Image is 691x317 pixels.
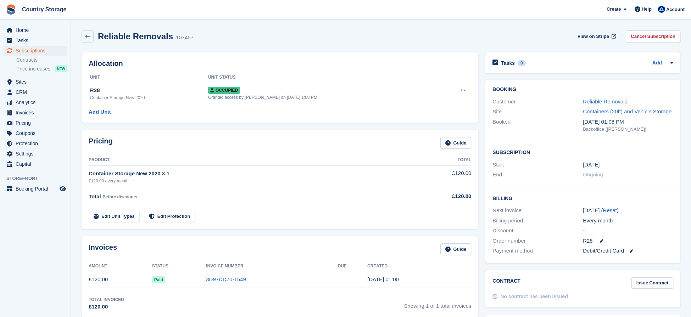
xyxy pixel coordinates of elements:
span: Pricing [16,118,58,128]
a: menu [4,97,67,107]
a: menu [4,108,67,118]
h2: Reliable Removals [98,32,173,41]
span: Protection [16,138,58,148]
div: Backoffice ([PERSON_NAME]) [583,126,673,133]
span: Total [89,193,101,199]
span: Capital [16,159,58,169]
span: Storefront [6,175,71,182]
span: Analytics [16,97,58,107]
div: [DATE] 01:08 PM [583,118,673,126]
div: Booked [492,118,583,133]
a: Price increases NEW [16,65,67,73]
span: Booking Portal [16,184,58,194]
th: Created [367,261,471,272]
span: Home [16,25,58,35]
div: [DATE] ( ) [583,206,673,215]
h2: Booking [492,87,673,92]
span: Settings [16,149,58,159]
div: Debit/Credit Card [583,247,673,255]
span: Price increases [16,66,50,72]
th: Unit Status [208,72,440,83]
time: 2025-09-13 00:00:00 UTC [583,161,600,169]
a: Add Unit [89,108,111,116]
th: Unit [89,72,208,83]
a: Cancel Subscription [626,30,680,42]
time: 2025-09-13 00:00:32 UTC [367,276,399,282]
a: Add [652,59,662,67]
div: - [583,227,673,235]
span: Subscriptions [16,46,58,56]
span: Help [642,6,652,13]
a: menu [4,128,67,138]
td: £120.00 [413,165,471,188]
a: Preview store [58,185,67,193]
img: stora-icon-8386f47178a22dfd0bd8f6a31ec36ba5ce8667c1dd55bd0f319d3a0aa187defe.svg [6,4,16,15]
div: Payment method [492,247,583,255]
a: Edit Unit Types [89,211,140,222]
span: Paid [152,276,165,283]
div: Next invoice [492,206,583,215]
th: Amount [89,261,152,272]
span: Before discounts [102,194,137,199]
a: menu [4,118,67,128]
a: Contracts [16,57,67,63]
div: Billing period [492,217,583,225]
span: Coupons [16,128,58,138]
a: menu [4,184,67,194]
a: Issue Contract [631,277,673,289]
a: 3D97DD70-1549 [206,276,246,282]
h2: Tasks [501,60,515,66]
span: R28 [583,237,593,245]
a: menu [4,149,67,159]
a: Reset [603,207,617,213]
th: Due [338,261,367,272]
span: Showing 1 of 1 total invoices [404,296,471,311]
div: R28 [90,86,208,95]
div: Container Storage New 2020 [90,95,208,101]
a: menu [4,87,67,97]
th: Total [413,154,471,166]
a: menu [4,77,67,87]
h2: Allocation [89,60,471,68]
div: No contract has been issued [500,293,568,300]
span: Account [666,6,685,13]
div: 0 [518,60,526,66]
div: NEW [55,65,67,72]
div: 107457 [176,34,194,42]
h2: Subscription [492,148,673,155]
div: Site [492,108,583,116]
img: Alison Dalnas [658,6,665,13]
span: Sites [16,77,58,87]
div: £120.00 every month [89,178,413,184]
div: Order number [492,237,583,245]
a: menu [4,35,67,45]
a: Containers (20ft) and Vehicle Storage [583,108,672,114]
a: Guide [440,243,472,255]
a: Reliable Removals [583,98,627,104]
div: £120.00 [413,192,471,200]
h2: Billing [492,194,673,202]
th: Status [152,261,206,272]
th: Invoice Number [206,261,338,272]
span: Create [607,6,621,13]
h2: Invoices [89,243,117,255]
span: Invoices [16,108,58,118]
div: Container Storage New 2020 × 1 [89,170,413,178]
a: menu [4,159,67,169]
a: menu [4,138,67,148]
div: Total Invoiced [89,296,124,303]
a: View on Stripe [575,30,618,42]
span: View on Stripe [578,33,609,40]
a: Guide [440,137,472,149]
span: Occupied [208,87,240,94]
div: Granted access by [PERSON_NAME] on [DATE] 1:08 PM [208,94,440,101]
h2: Contract [492,277,520,289]
a: Edit Protection [144,211,195,222]
span: CRM [16,87,58,97]
span: Tasks [16,35,58,45]
div: Discount [492,227,583,235]
div: Every month [583,217,673,225]
div: Start [492,161,583,169]
a: Country Storage [19,4,69,15]
td: £120.00 [89,272,152,288]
